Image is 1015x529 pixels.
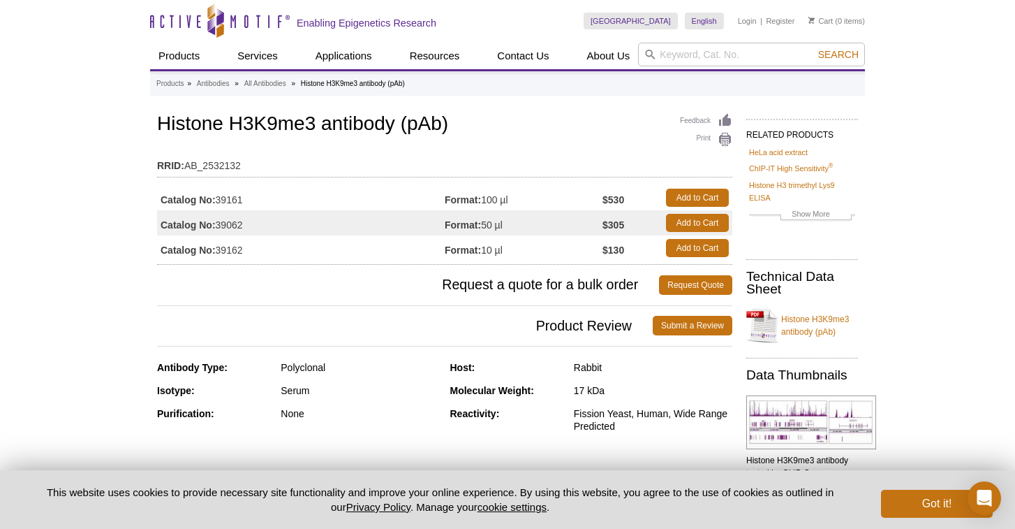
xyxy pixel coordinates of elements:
td: 50 µl [445,210,602,235]
strong: Catalog No: [161,194,216,206]
input: Keyword, Cat. No. [638,43,865,66]
td: 100 µl [445,185,602,210]
a: Register [766,16,794,26]
sup: ® [829,163,834,170]
a: Cart [808,16,833,26]
a: Show More [749,208,855,224]
div: Rabbit [574,361,732,374]
strong: Host: [450,362,475,373]
li: (0 items) [808,13,865,29]
button: cookie settings [477,501,547,513]
li: | [760,13,762,29]
a: Services [229,43,286,69]
h2: Data Thumbnails [746,369,858,382]
strong: RRID: [157,159,184,172]
div: Serum [281,384,439,397]
strong: Format: [445,194,481,206]
a: About Us [579,43,639,69]
a: Print [680,132,732,147]
strong: Molecular Weight: [450,385,534,396]
li: » [235,80,239,87]
h1: Histone H3K9me3 antibody (pAb) [157,113,732,137]
div: Fission Yeast, Human, Wide Range Predicted [574,407,732,433]
span: Request a quote for a bulk order [157,275,659,295]
a: ChIP-IT High Sensitivity® [749,162,833,175]
div: Polyclonal [281,361,439,374]
div: 17 kDa [574,384,732,397]
a: Histone H3K9me3 antibody (pAb) [746,305,858,347]
td: AB_2532132 [157,151,732,173]
img: Your Cart [808,17,815,24]
a: Add to Cart [666,189,729,207]
strong: Catalog No: [161,244,216,256]
li: » [187,80,191,87]
td: 39062 [157,210,445,235]
a: Resources [401,43,468,69]
strong: $530 [602,194,624,206]
a: Submit a Review [653,316,732,335]
button: Got it! [881,490,993,518]
a: Applications [307,43,380,69]
td: 10 µl [445,235,602,261]
strong: Catalog No: [161,219,216,231]
a: Histone H3 trimethyl Lys9 ELISA [749,179,855,204]
a: HeLa acid extract [749,146,808,159]
div: None [281,407,439,420]
strong: $305 [602,219,624,231]
strong: Isotype: [157,385,195,396]
strong: Reactivity: [450,408,500,419]
a: Add to Cart [666,239,729,257]
a: Privacy Policy [346,501,410,513]
p: Histone H3K9me3 antibody tested by ChIP-Seq. (Click to enlarge and view details). [746,454,858,505]
td: 39161 [157,185,445,210]
a: Contact Us [489,43,557,69]
img: Histone H3K9me3 antibody tested by ChIP-Seq. [746,396,876,449]
a: Add to Cart [666,214,729,232]
li: Histone H3K9me3 antibody (pAb) [301,80,405,87]
a: English [685,13,724,29]
span: Search [818,49,859,60]
a: Products [150,43,208,69]
a: All Antibodies [244,78,286,90]
span: Product Review [157,316,653,335]
div: Open Intercom Messenger [968,481,1001,515]
h2: Enabling Epigenetics Research [297,17,436,29]
li: » [291,80,295,87]
h2: Technical Data Sheet [746,270,858,296]
button: Search [814,48,863,61]
a: Products [156,78,184,90]
strong: Format: [445,244,481,256]
strong: Purification: [157,408,214,419]
a: [GEOGRAPHIC_DATA] [584,13,678,29]
td: 39162 [157,235,445,261]
a: Request Quote [659,275,732,295]
h2: RELATED PRODUCTS [746,119,858,144]
strong: $130 [602,244,624,256]
a: Feedback [680,113,732,129]
p: This website uses cookies to provide necessary site functionality and improve your online experie... [22,485,858,514]
strong: Format: [445,219,481,231]
strong: Antibody Type: [157,362,228,373]
a: Antibodies [197,78,230,90]
a: Login [738,16,757,26]
h3: Applications [157,468,732,488]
